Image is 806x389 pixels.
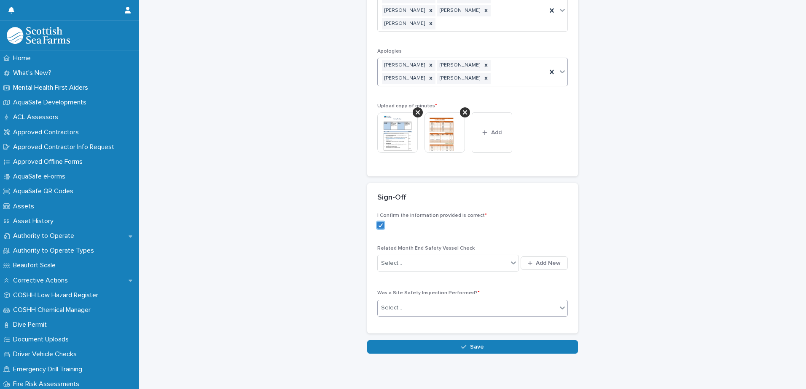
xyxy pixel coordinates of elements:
span: Add New [536,260,561,266]
button: Add New [521,256,568,270]
p: Beaufort Scale [10,261,62,269]
p: Approved Offline Forms [10,158,89,166]
p: Approved Contractor Info Request [10,143,121,151]
p: Assets [10,202,41,210]
span: Add [491,130,502,136]
button: Save [367,340,578,354]
p: Driver Vehicle Checks [10,350,83,358]
div: [PERSON_NAME] [382,73,426,84]
p: Authority to Operate Types [10,247,101,255]
p: What's New? [10,69,58,77]
p: AquaSafe eForms [10,173,72,181]
span: Upload copy of minutes [377,104,437,109]
span: I Confirm the information provided is correct [377,213,487,218]
p: Asset History [10,217,60,225]
span: Save [470,344,484,350]
p: COSHH Low Hazard Register [10,291,105,299]
p: Home [10,54,38,62]
div: [PERSON_NAME] [437,5,481,16]
p: ACL Assessors [10,113,65,121]
p: Emergency Drill Training [10,365,89,373]
p: COSHH Chemical Manager [10,306,97,314]
p: Document Uploads [10,336,75,344]
img: bPIBxiqnSb2ggTQWdOVV [7,27,70,44]
div: [PERSON_NAME] [382,5,426,16]
div: Select... [381,304,402,312]
div: [PERSON_NAME] [437,73,481,84]
p: Approved Contractors [10,128,86,136]
p: Fire Risk Assessments [10,380,86,388]
h2: Sign-Off [377,193,406,202]
p: AquaSafe QR Codes [10,187,80,195]
p: Dive Permit [10,321,54,329]
span: Apologies [377,49,402,54]
p: AquaSafe Developments [10,99,93,107]
span: Was a Site Safety Inspection Performed? [377,290,480,296]
button: Add [472,112,512,153]
div: [PERSON_NAME] [382,18,426,29]
p: Authority to Operate [10,232,81,240]
div: [PERSON_NAME] [382,60,426,71]
div: [PERSON_NAME] [437,60,481,71]
p: Mental Health First Aiders [10,84,95,92]
div: Select... [381,259,402,268]
p: Corrective Actions [10,277,75,285]
span: Related Month End Safety Vessel Check [377,246,475,251]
